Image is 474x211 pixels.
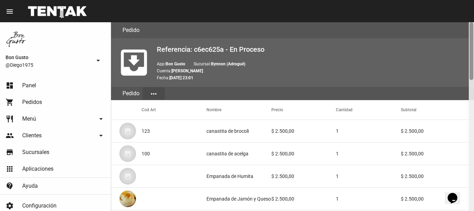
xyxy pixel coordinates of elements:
b: [PERSON_NAME] [171,68,203,73]
mat-cell: $ 2.500,00 [401,188,474,210]
b: Bon Gusto [166,62,185,66]
h2: Referencia: c6ec625a - En Proceso [157,44,468,55]
mat-cell: 1 [336,120,401,142]
b: Bynnon (Adrogué) [211,62,245,66]
span: Configuración [22,202,57,209]
mat-icon: store [6,148,14,156]
span: Pedidos [22,99,42,106]
span: Panel [22,82,36,89]
mat-header-cell: Subtotal [401,100,474,120]
div: Empanada de Humita [206,173,253,180]
h3: Pedido [122,25,139,35]
mat-cell: 100 [142,143,206,165]
mat-cell: $ 2.500,00 [271,143,336,165]
mat-cell: $ 2.500,00 [271,165,336,187]
mat-header-cell: Cantidad [336,100,401,120]
span: @Diego1975 [6,62,91,68]
mat-icon: people [6,131,14,140]
img: 07c47add-75b0-4ce5-9aba-194f44787723.jpg [119,168,136,185]
p: Fecha: [157,74,468,81]
div: canastita de acelga [206,150,248,157]
mat-icon: arrow_drop_down [97,115,105,123]
mat-header-cell: Precio [271,100,336,120]
mat-icon: move_to_inbox [117,45,151,80]
div: canastita de brocoli [206,128,249,135]
img: 5b7eafec-7107-4ae9-ad5c-64f5fde03882.jpg [119,190,136,207]
div: Empanada de Jamón y Queso [206,195,271,202]
mat-cell: 1 [336,165,401,187]
mat-cell: 123 [142,120,206,142]
p: App: Sucursal: [157,60,468,67]
mat-cell: $ 2.500,00 [401,120,474,142]
img: 07c47add-75b0-4ce5-9aba-194f44787723.jpg [119,123,136,139]
img: 8570adf9-ca52-4367-b116-ae09c64cf26e.jpg [6,28,28,50]
span: Ayuda [22,182,38,189]
mat-icon: apps [6,165,14,173]
span: Sucursales [22,149,49,156]
img: 07c47add-75b0-4ce5-9aba-194f44787723.jpg [119,145,136,162]
mat-icon: contact_support [6,182,14,190]
mat-icon: restaurant [6,115,14,123]
span: Aplicaciones [22,165,53,172]
mat-icon: dashboard [6,81,14,90]
mat-icon: more_horiz [150,90,158,98]
span: Clientes [22,132,42,139]
mat-cell: $ 2.500,00 [271,120,336,142]
b: [DATE] 23:01 [169,75,193,80]
mat-cell: $ 2.500,00 [271,188,336,210]
mat-header-cell: Nombre [206,100,271,120]
mat-cell: 1 [336,188,401,210]
mat-icon: menu [6,7,14,16]
mat-cell: 1 [336,143,401,165]
mat-icon: arrow_drop_down [97,131,105,140]
span: Menú [22,115,36,122]
mat-cell: $ 2.500,00 [401,165,474,187]
p: Cuenta: [157,67,468,74]
div: Pedido [119,87,143,100]
mat-header-cell: Cod Art [142,100,206,120]
span: Bon Gusto [6,53,91,62]
button: Elegir sección [143,87,165,100]
mat-cell: $ 2.500,00 [401,143,474,165]
iframe: chat widget [445,183,467,204]
mat-icon: arrow_drop_down [94,56,102,65]
mat-icon: shopping_cart [6,98,14,106]
mat-icon: settings [6,202,14,210]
